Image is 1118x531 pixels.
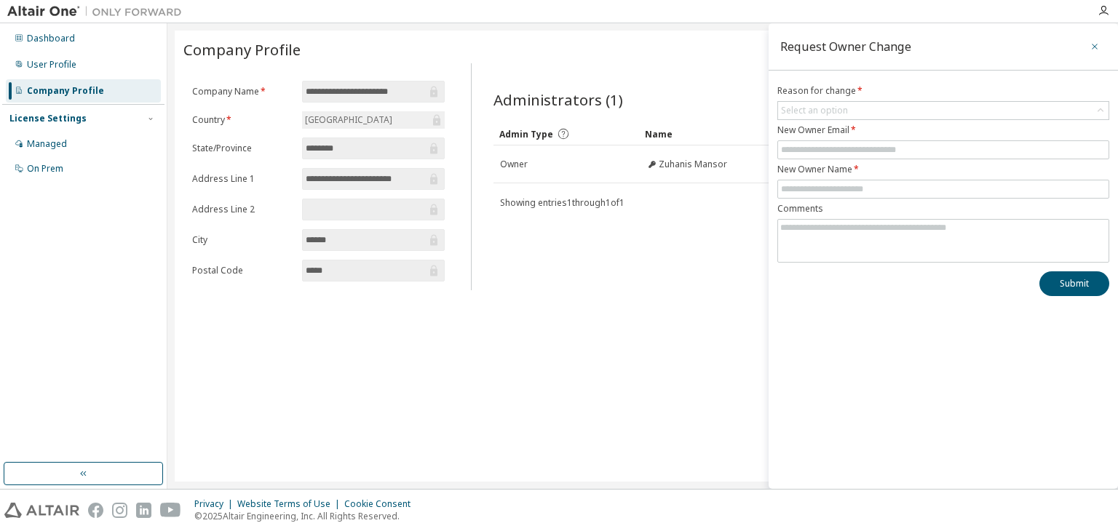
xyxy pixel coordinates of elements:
img: Altair One [7,4,189,19]
img: facebook.svg [88,503,103,518]
label: Address Line 1 [192,173,293,185]
div: User Profile [27,59,76,71]
img: instagram.svg [112,503,127,518]
div: Cookie Consent [344,498,419,510]
label: Company Name [192,86,293,97]
div: Request Owner Change [780,41,911,52]
label: Reason for change [777,85,1109,97]
div: Company Profile [27,85,104,97]
label: City [192,234,293,246]
button: Submit [1039,271,1109,296]
img: altair_logo.svg [4,503,79,518]
div: License Settings [9,113,87,124]
span: Zuhanis Mansor [659,159,727,170]
label: Postal Code [192,265,293,276]
label: Address Line 2 [192,204,293,215]
div: [GEOGRAPHIC_DATA] [302,111,445,129]
div: Privacy [194,498,237,510]
label: State/Province [192,143,293,154]
label: New Owner Email [777,124,1109,136]
div: Dashboard [27,33,75,44]
div: On Prem [27,163,63,175]
span: Admin Type [499,128,553,140]
span: Company Profile [183,39,301,60]
div: Managed [27,138,67,150]
span: Administrators (1) [493,89,623,110]
label: Comments [777,203,1109,215]
div: Website Terms of Use [237,498,344,510]
span: Owner [500,159,528,170]
div: Select an option [781,105,848,116]
div: Name [645,122,779,145]
div: [GEOGRAPHIC_DATA] [303,112,395,128]
label: New Owner Name [777,164,1109,175]
label: Country [192,114,293,126]
p: © 2025 Altair Engineering, Inc. All Rights Reserved. [194,510,419,522]
img: linkedin.svg [136,503,151,518]
span: Showing entries 1 through 1 of 1 [500,196,625,209]
div: Select an option [778,102,1109,119]
img: youtube.svg [160,503,181,518]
